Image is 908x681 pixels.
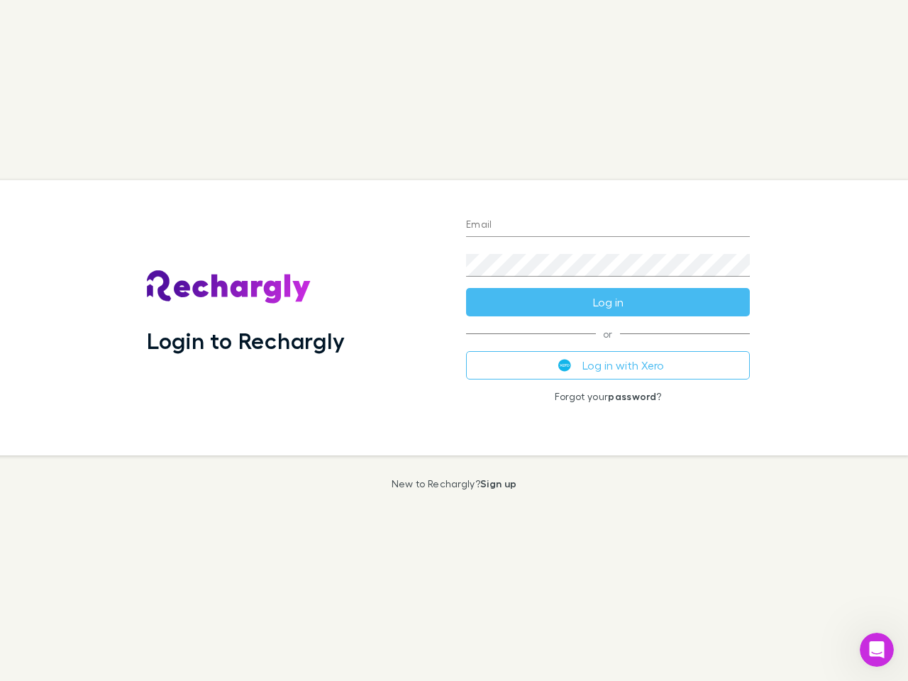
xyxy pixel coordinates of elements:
a: Sign up [480,477,516,489]
p: New to Rechargly? [392,478,517,489]
a: password [608,390,656,402]
iframe: Intercom live chat [860,633,894,667]
h1: Login to Rechargly [147,327,345,354]
button: Log in [466,288,750,316]
img: Rechargly's Logo [147,270,311,304]
p: Forgot your ? [466,391,750,402]
button: Log in with Xero [466,351,750,380]
img: Xero's logo [558,359,571,372]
